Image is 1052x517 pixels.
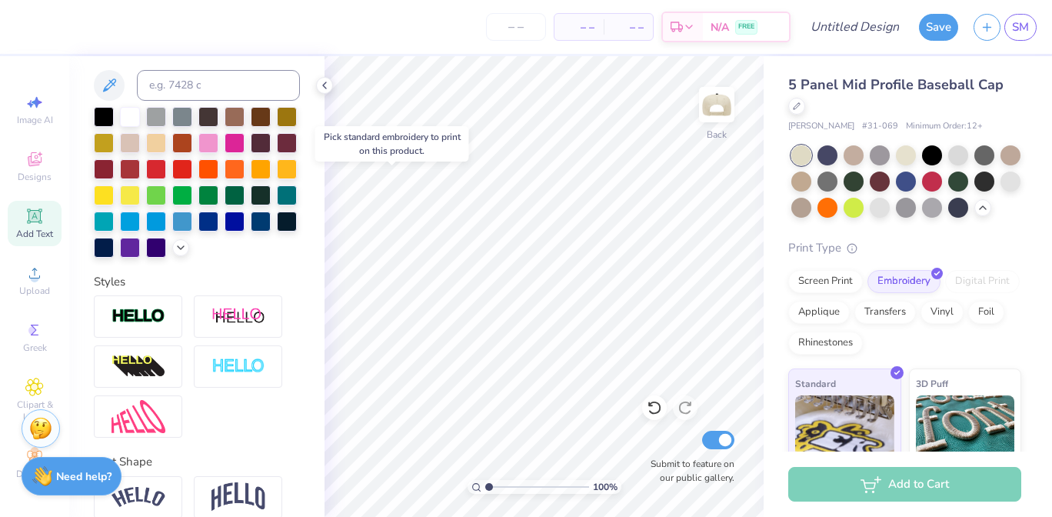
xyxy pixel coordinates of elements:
input: Untitled Design [798,12,911,42]
span: Image AI [17,114,53,126]
span: Standard [795,375,836,392]
div: Vinyl [920,301,964,324]
div: Pick standard embroidery to print on this product. [324,130,461,158]
img: Arch [211,482,265,512]
div: Print Type [788,239,1021,257]
img: 3d Illusion [112,355,165,379]
img: Negative Space [211,358,265,375]
a: SM [1004,14,1037,41]
span: Clipart & logos [8,399,62,423]
span: Minimum Order: 12 + [906,120,983,133]
span: Greek [23,342,47,354]
span: SM [1012,18,1029,36]
span: Upload [19,285,50,297]
span: Decorate [16,468,53,480]
div: Applique [788,301,850,324]
div: Screen Print [788,270,863,293]
span: FREE [738,22,754,32]
img: Arc [112,487,165,508]
strong: Need help? [56,469,112,484]
div: Foil [968,301,1004,324]
span: 3D Puff [916,375,948,392]
span: [PERSON_NAME] [788,120,854,133]
span: # 31-069 [862,120,898,133]
div: Styles [94,273,300,291]
div: Back [707,128,727,142]
div: Embroidery [867,270,940,293]
label: Submit to feature on our public gallery. [642,457,734,485]
input: – – [486,13,546,41]
img: Stroke [112,308,165,325]
img: Standard [795,395,894,472]
div: Rhinestones [788,332,863,355]
span: Designs [18,171,52,183]
span: – – [564,19,594,35]
div: Transfers [854,301,916,324]
img: 3D Puff [916,395,1015,472]
span: N/A [711,19,729,35]
input: e.g. 7428 c [137,70,300,101]
span: – – [613,19,644,35]
img: Free Distort [112,400,165,433]
img: Shadow [211,307,265,326]
div: Text Shape [94,453,300,471]
span: 100 % [593,480,618,494]
div: Digital Print [945,270,1020,293]
button: Save [919,14,958,41]
span: Add Text [16,228,53,240]
span: 5 Panel Mid Profile Baseball Cap [788,75,1004,94]
img: Back [701,89,732,120]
